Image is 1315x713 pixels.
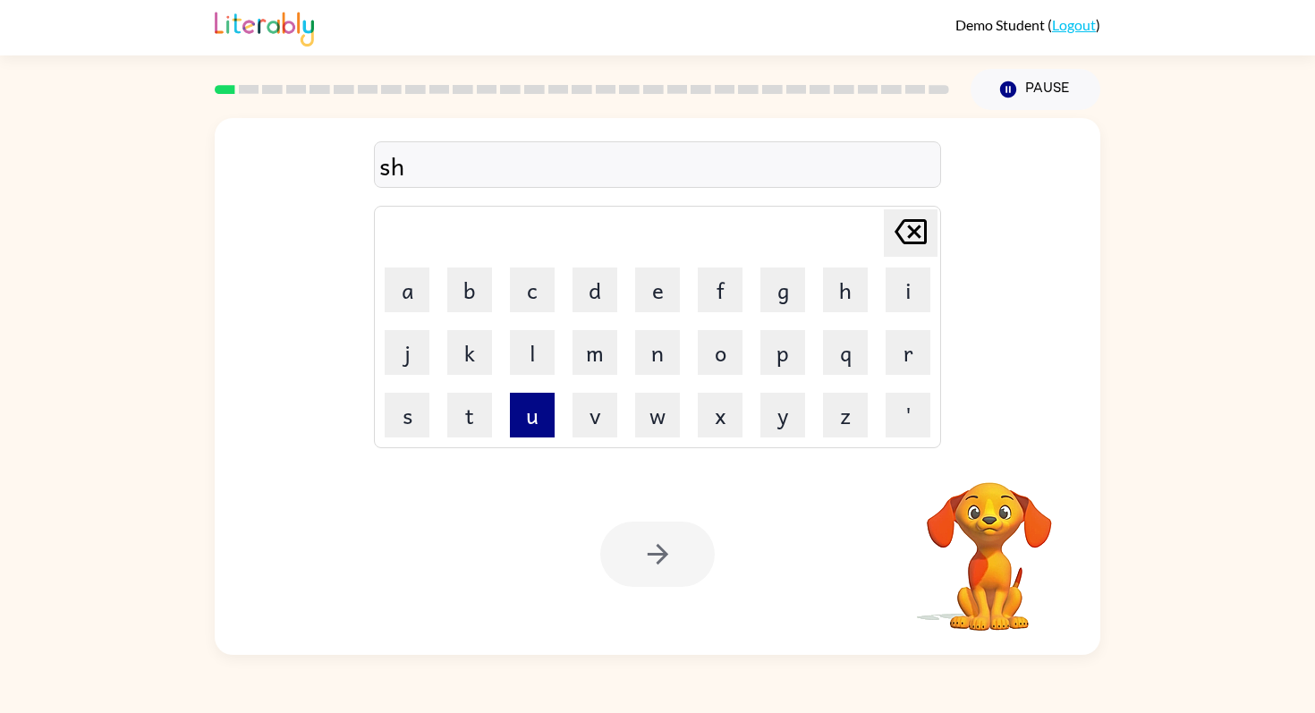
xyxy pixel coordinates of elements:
[823,393,868,437] button: z
[447,393,492,437] button: t
[760,330,805,375] button: p
[385,393,429,437] button: s
[823,267,868,312] button: h
[886,330,930,375] button: r
[635,267,680,312] button: e
[760,393,805,437] button: y
[510,393,555,437] button: u
[447,330,492,375] button: k
[215,7,314,47] img: Literably
[698,393,742,437] button: x
[573,393,617,437] button: v
[900,454,1079,633] video: Your browser must support playing .mp4 files to use Literably. Please try using another browser.
[698,267,742,312] button: f
[823,330,868,375] button: q
[971,69,1100,110] button: Pause
[955,16,1100,33] div: ( )
[573,330,617,375] button: m
[635,393,680,437] button: w
[573,267,617,312] button: d
[385,267,429,312] button: a
[1052,16,1096,33] a: Logout
[510,267,555,312] button: c
[698,330,742,375] button: o
[886,267,930,312] button: i
[379,147,936,184] div: sh
[385,330,429,375] button: j
[955,16,1048,33] span: Demo Student
[510,330,555,375] button: l
[447,267,492,312] button: b
[886,393,930,437] button: '
[635,330,680,375] button: n
[760,267,805,312] button: g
